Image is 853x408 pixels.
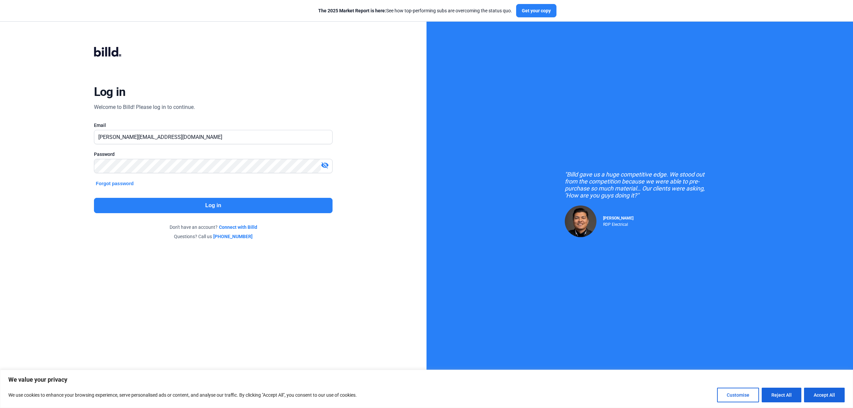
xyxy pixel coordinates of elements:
[94,85,126,99] div: Log in
[94,122,333,129] div: Email
[717,388,759,402] button: Customise
[321,161,329,169] mat-icon: visibility_off
[603,220,633,227] div: RDP Electrical
[565,205,596,237] img: Raul Pacheco
[565,171,715,199] div: "Billd gave us a huge competitive edge. We stood out from the competition because we were able to...
[213,233,253,240] a: [PHONE_NUMBER]
[762,388,801,402] button: Reject All
[318,7,512,14] div: See how top-performing subs are overcoming the status quo.
[603,216,633,220] span: [PERSON_NAME]
[219,224,257,230] a: Connect with Billd
[318,8,386,13] span: The 2025 Market Report is here:
[804,388,845,402] button: Accept All
[94,103,195,111] div: Welcome to Billd! Please log in to continue.
[8,376,845,384] p: We value your privacy
[94,224,333,230] div: Don't have an account?
[8,391,357,399] p: We use cookies to enhance your browsing experience, serve personalised ads or content, and analys...
[94,198,333,213] button: Log in
[94,180,136,187] button: Forgot password
[94,233,333,240] div: Questions? Call us
[516,4,556,17] button: Get your copy
[94,151,333,158] div: Password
